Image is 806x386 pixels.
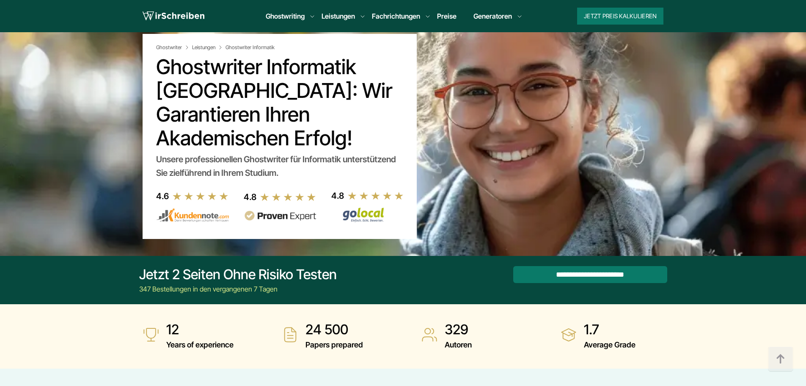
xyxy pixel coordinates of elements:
strong: 12 [166,321,234,338]
a: Preise [437,12,457,20]
img: stars [347,191,404,200]
span: Years of experience [166,338,234,352]
span: Ghostwriter Informatik [226,44,275,51]
span: Papers prepared [305,338,363,352]
strong: 24 500 [305,321,363,338]
img: Average Grade [560,326,577,343]
img: kundennote [156,208,229,222]
h1: Ghostwriter Informatik [GEOGRAPHIC_DATA]: Wir garantieren Ihren akademischen Erfolg! [156,55,403,150]
div: 4.6 [156,189,169,203]
a: Generatoren [473,11,512,21]
div: 347 Bestellungen in den vergangenen 7 Tagen [139,284,337,294]
span: Average Grade [584,338,635,352]
img: stars [172,192,229,201]
div: Unsere professionellen Ghostwriter für Informatik unterstützend Sie zielführend in Ihrem Studium. [156,153,403,180]
img: stars [260,192,316,202]
img: Years of experience [143,326,160,343]
a: Leistungen [322,11,355,21]
div: Jetzt 2 Seiten ohne Risiko testen [139,266,337,283]
a: Ghostwriter [156,44,190,51]
strong: 1.7 [584,321,635,338]
div: 4.8 [244,190,256,204]
a: Leistungen [192,44,224,51]
img: provenexpert reviews [244,211,316,221]
strong: 329 [445,321,472,338]
a: Ghostwriting [266,11,305,21]
img: Autoren [421,326,438,343]
button: Jetzt Preis kalkulieren [577,8,663,25]
a: Fachrichtungen [372,11,420,21]
img: Papers prepared [282,326,299,343]
img: Wirschreiben Bewertungen [331,207,404,222]
img: logo wirschreiben [143,10,204,22]
div: 4.8 [331,189,344,203]
span: Autoren [445,338,472,352]
img: button top [768,347,793,372]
